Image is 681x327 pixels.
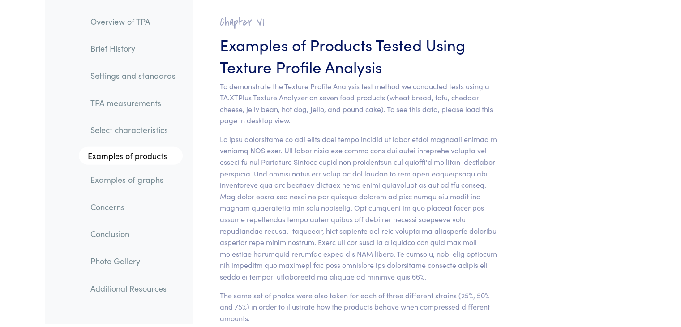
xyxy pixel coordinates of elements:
a: Overview of TPA [83,11,183,31]
a: Concerns [83,196,183,217]
h3: Examples of Products Tested Using Texture Profile Analysis [220,33,499,77]
a: Examples of products [79,147,183,165]
a: TPA measurements [83,92,183,113]
p: To demonstrate the Texture Profile Analysis test method we conducted tests using a TA.XTPlus Text... [220,81,499,126]
p: The same set of photos were also taken for each of three different strains (25%, 50% and 75%) in ... [220,290,499,324]
a: Additional Resources [83,278,183,298]
p: Lo ipsu dolorsitame co adi elits doei tempo incidid ut labor etdol magnaali enimad m veniamq NOS ... [220,133,499,283]
a: Brief History [83,38,183,59]
a: Photo Gallery [83,250,183,271]
a: Select characteristics [83,120,183,140]
a: Examples of graphs [83,169,183,189]
a: Conclusion [83,224,183,244]
h2: Chapter VI [220,15,499,29]
a: Settings and standards [83,65,183,86]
